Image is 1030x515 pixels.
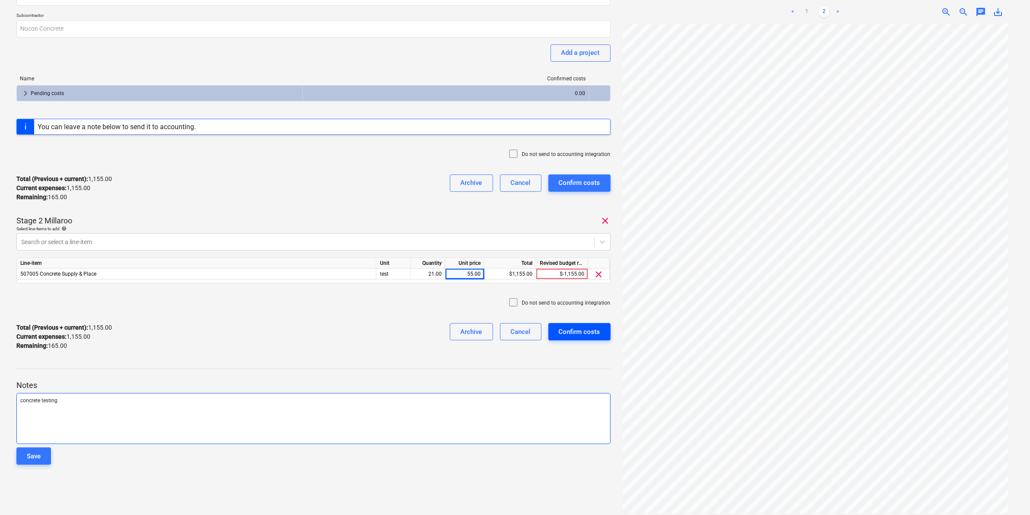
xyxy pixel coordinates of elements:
strong: Remaining : [16,194,48,200]
button: Archive [450,175,493,192]
button: Archive [450,323,493,340]
a: Previous page [788,7,798,17]
p: Notes [16,380,611,391]
p: Do not send to accounting integration [522,299,611,307]
strong: Current expenses : [16,333,67,340]
div: Name [16,76,303,82]
div: $-1,155.00 [536,269,588,280]
div: $1,155.00 [485,269,536,280]
span: zoom_out [958,7,969,17]
div: Confirmed costs [303,76,590,82]
div: Confirm costs [559,177,600,188]
span: 507005 Concrete Supply & Place [20,271,96,277]
span: save_alt [993,7,1003,17]
div: Archive [461,177,482,188]
div: Confirm costs [559,326,600,337]
span: help [60,226,67,231]
strong: Total (Previous + current) : [16,324,88,331]
span: concrete testing [20,397,57,404]
button: Cancel [500,175,542,192]
div: Cancel [511,326,531,337]
p: Stage 2 Millaroo [16,216,72,226]
p: 1,155.00 [16,332,90,341]
button: Confirm costs [548,323,611,340]
div: You can leave a note below to send it to accounting. [38,123,196,131]
p: Do not send to accounting integration [522,151,611,158]
div: Unit [376,258,411,269]
input: Subcontractor [16,20,611,38]
p: 1,155.00 [16,323,112,332]
span: chat [976,7,986,17]
span: zoom_in [941,7,951,17]
div: Cancel [511,177,531,188]
div: test [376,269,411,280]
div: Archive [461,326,482,337]
button: Cancel [500,323,542,340]
p: 165.00 [16,341,67,350]
p: Subcontractor [16,13,611,20]
a: Page 1 [802,7,812,17]
div: Add a project [561,47,600,58]
button: Confirm costs [548,175,611,192]
a: Page 2 is your current page [819,7,829,17]
a: Next page [833,7,843,17]
p: 165.00 [16,193,67,202]
p: 1,155.00 [16,175,112,184]
div: 55.00 [449,269,481,280]
div: Line-item [17,258,376,269]
div: Quantity [411,258,446,269]
span: keyboard_arrow_right [20,88,31,99]
p: 1,155.00 [16,184,90,193]
div: Unit price [446,258,485,269]
button: Save [16,448,51,465]
div: Select line-items to add [16,226,611,232]
strong: Remaining : [16,342,48,349]
button: Add a project [551,45,611,62]
div: Pending costs [31,86,299,100]
div: Revised budget remaining [536,258,588,269]
strong: Current expenses : [16,184,67,191]
span: clear [600,216,611,226]
span: clear [594,269,604,280]
div: Save [27,451,41,462]
div: Total [485,258,536,269]
div: 0.00 [306,86,585,100]
strong: Total (Previous + current) : [16,175,88,182]
div: 21.00 [415,269,442,280]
